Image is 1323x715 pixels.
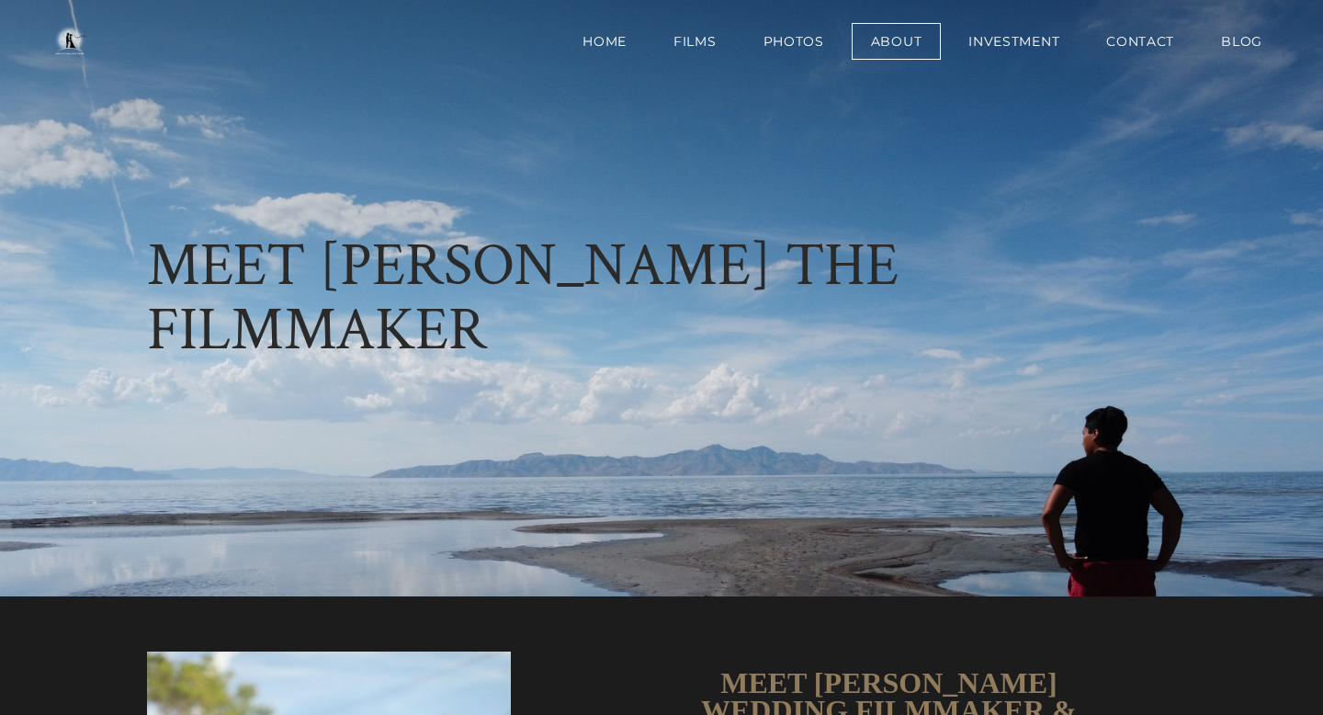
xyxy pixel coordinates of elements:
h2: MEET [PERSON_NAME] THE FILMMAKER [147,234,1176,363]
a: BLOG [1202,23,1282,60]
a: About [852,23,942,60]
a: Films [654,23,736,60]
a: Home [563,23,646,60]
a: Photos [744,23,843,60]
a: Contact [1087,23,1193,60]
a: Investment [949,23,1079,60]
img: One in a Million Films | Los Angeles Wedding Videographer [37,23,102,60]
